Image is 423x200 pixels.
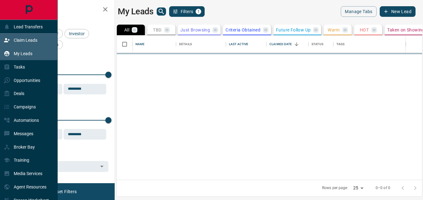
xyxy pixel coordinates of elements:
[176,36,226,53] div: Details
[229,36,248,53] div: Last Active
[333,36,406,53] div: Tags
[180,28,210,32] p: Just Browsing
[196,9,201,14] span: 1
[292,40,301,49] button: Sort
[380,6,416,17] button: New Lead
[311,36,323,53] div: Status
[135,36,145,53] div: Name
[269,36,292,53] div: Claimed Date
[124,28,129,32] p: All
[308,36,333,53] div: Status
[157,7,166,16] button: search button
[118,7,154,17] h1: My Leads
[351,183,366,193] div: 25
[341,6,376,17] button: Manage Tabs
[328,28,340,32] p: Warm
[336,36,345,53] div: Tags
[67,31,87,36] span: Investor
[97,162,106,171] button: Open
[276,28,311,32] p: Future Follow Up
[47,186,81,197] button: Reset Filters
[179,36,192,53] div: Details
[266,36,308,53] div: Claimed Date
[376,185,390,191] p: 0–0 of 0
[226,36,266,53] div: Last Active
[226,28,260,32] p: Criteria Obtained
[20,6,108,14] h2: Filters
[322,185,348,191] p: Rows per page:
[360,28,369,32] p: HOT
[64,29,89,38] div: Investor
[132,36,176,53] div: Name
[153,28,161,32] p: TBD
[169,6,205,17] button: Filters1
